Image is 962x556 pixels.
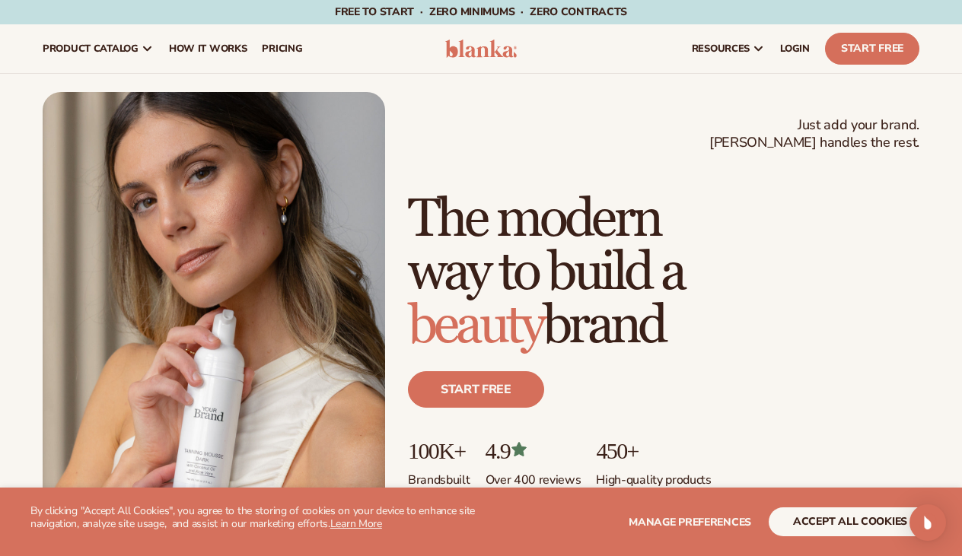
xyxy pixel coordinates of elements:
[330,516,382,531] a: Learn More
[445,40,517,58] img: logo
[629,515,751,529] span: Manage preferences
[596,463,711,488] p: High-quality products
[909,504,946,541] div: Open Intercom Messenger
[772,24,817,73] a: LOGIN
[169,43,247,55] span: How It Works
[684,24,772,73] a: resources
[35,24,161,73] a: product catalog
[780,43,810,55] span: LOGIN
[486,438,581,463] p: 4.9
[709,116,919,152] span: Just add your brand. [PERSON_NAME] handles the rest.
[30,505,481,531] p: By clicking "Accept All Cookies", you agree to the storing of cookies on your device to enhance s...
[486,463,581,488] p: Over 400 reviews
[629,507,751,536] button: Manage preferences
[596,438,711,463] p: 450+
[692,43,750,55] span: resources
[408,193,919,353] h1: The modern way to build a brand
[43,92,385,523] img: Female holding tanning mousse.
[335,5,627,19] span: Free to start · ZERO minimums · ZERO contracts
[254,24,310,73] a: pricing
[408,294,543,358] span: beauty
[43,43,139,55] span: product catalog
[825,33,919,65] a: Start Free
[408,463,470,488] p: Brands built
[408,438,470,463] p: 100K+
[161,24,255,73] a: How It Works
[769,507,932,536] button: accept all cookies
[408,371,544,408] a: Start free
[262,43,302,55] span: pricing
